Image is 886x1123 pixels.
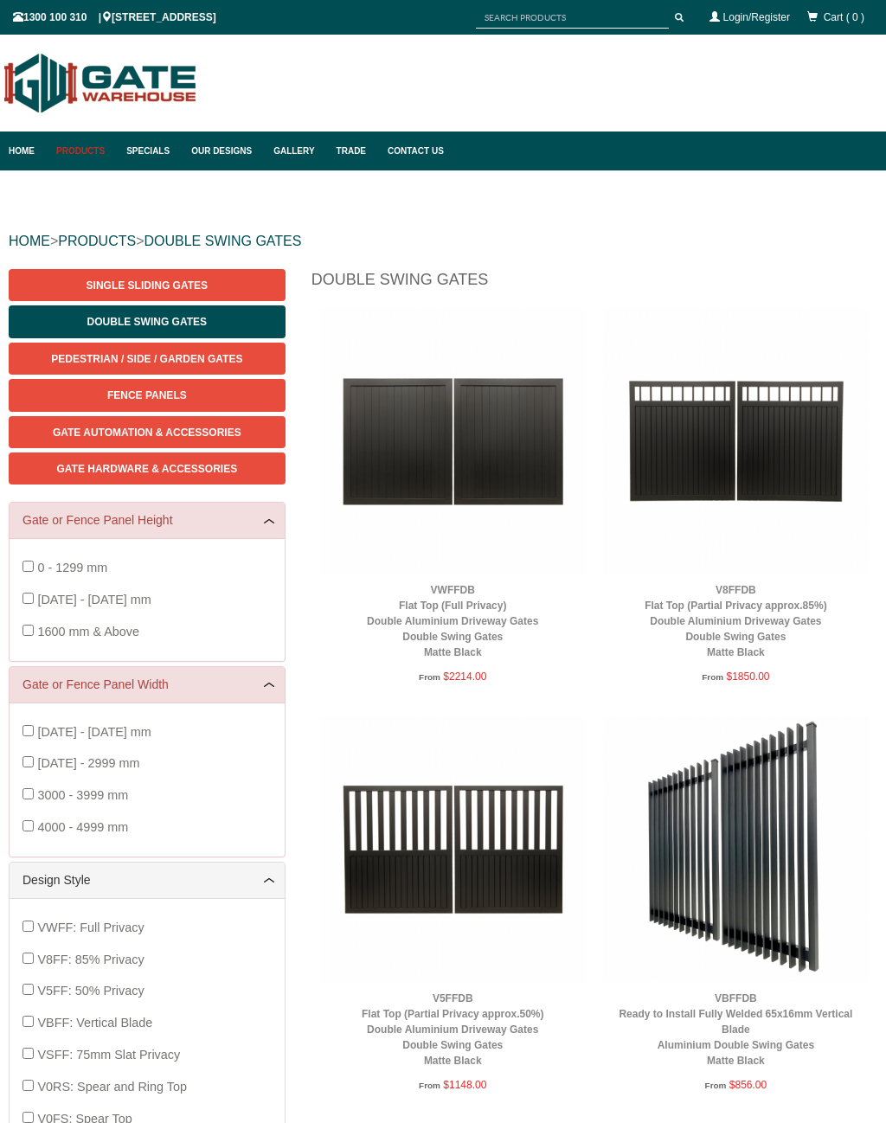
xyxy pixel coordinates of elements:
span: Cart ( 0 ) [824,11,864,23]
span: 4000 - 4999 mm [37,820,128,834]
span: VBFF: Vertical Blade [37,1016,152,1030]
a: Contact Us [379,132,444,170]
a: Pedestrian / Side / Garden Gates [9,343,286,375]
span: From [702,672,723,682]
a: Gate Hardware & Accessories [9,452,286,484]
span: 3000 - 3999 mm [37,788,128,802]
h1: Double Swing Gates [311,269,877,299]
a: HOME [9,234,50,248]
span: V5FF: 50% Privacy [37,984,144,998]
span: V8FF: 85% Privacy [37,953,144,966]
span: VSFF: 75mm Slat Privacy [37,1048,180,1062]
a: V5FFDBFlat Top (Partial Privacy approx.50%)Double Aluminium Driveway GatesDouble Swing GatesMatte... [362,992,544,1067]
img: V8FFDB - Flat Top (Partial Privacy approx.85%) - Double Aluminium Driveway Gates - Double Swing G... [603,308,869,574]
span: $1148.00 [443,1079,486,1091]
a: Our Designs [183,132,265,170]
a: Trade [328,132,379,170]
span: 1300 100 310 | [STREET_ADDRESS] [13,11,216,23]
a: Gallery [265,132,327,170]
a: Gate Automation & Accessories [9,416,286,448]
span: 0 - 1299 mm [37,561,107,574]
a: Gate or Fence Panel Height [22,511,272,529]
span: V0RS: Spear and Ring Top [37,1080,187,1094]
a: DOUBLE SWING GATES [144,234,301,248]
a: Login/Register [723,11,790,23]
span: Fence Panels [107,389,187,401]
span: Double Swing Gates [87,316,207,328]
span: Single Sliding Gates [87,279,208,292]
a: V8FFDBFlat Top (Partial Privacy approx.85%)Double Aluminium Driveway GatesDouble Swing GatesMatte... [645,584,827,658]
span: VWFF: Full Privacy [37,921,144,934]
span: Pedestrian / Side / Garden Gates [51,353,242,365]
span: [DATE] - [DATE] mm [37,593,151,606]
a: Home [9,132,48,170]
span: From [419,1081,440,1090]
span: [DATE] - 2999 mm [37,756,139,770]
span: $2214.00 [443,671,486,683]
img: VWFFDB - Flat Top (Full Privacy) - Double Aluminium Driveway Gates - Double Swing Gates - Matte B... [320,308,586,574]
a: Products [48,132,118,170]
a: PRODUCTS [58,234,136,248]
a: Specials [118,132,183,170]
span: $856.00 [729,1079,767,1091]
div: > > [9,214,877,269]
img: VBFFDB - Ready to Install Fully Welded 65x16mm Vertical Blade - Aluminium Double Swing Gates - Ma... [603,716,869,982]
a: Design Style [22,871,272,889]
a: Single Sliding Gates [9,269,286,301]
span: $1850.00 [726,671,769,683]
input: SEARCH PRODUCTS [476,7,669,29]
span: From [419,672,440,682]
span: From [705,1081,727,1090]
span: 1600 mm & Above [37,625,139,639]
a: Fence Panels [9,379,286,411]
a: VBFFDBReady to Install Fully Welded 65x16mm Vertical BladeAluminium Double Swing GatesMatte Black [619,992,852,1067]
span: Gate Automation & Accessories [53,427,241,439]
a: Gate or Fence Panel Width [22,676,272,694]
img: V5FFDB - Flat Top (Partial Privacy approx.50%) - Double Aluminium Driveway Gates - Double Swing G... [320,716,586,982]
a: Double Swing Gates [9,305,286,337]
a: VWFFDBFlat Top (Full Privacy)Double Aluminium Driveway GatesDouble Swing GatesMatte Black [367,584,538,658]
span: [DATE] - [DATE] mm [37,725,151,739]
span: Gate Hardware & Accessories [56,463,237,475]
